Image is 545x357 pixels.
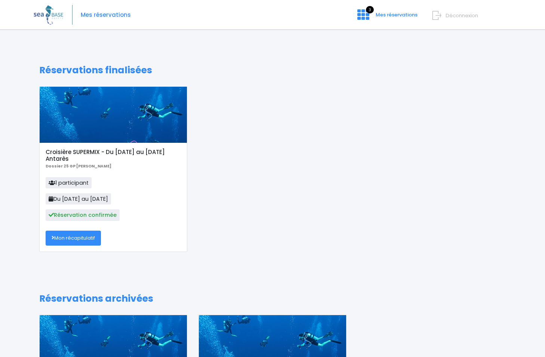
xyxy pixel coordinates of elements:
h1: Réservations archivées [39,293,506,304]
span: 1 participant [46,177,92,188]
b: Dossier 25 GP [PERSON_NAME] [46,163,111,169]
h1: Réservations finalisées [39,65,506,76]
a: Mon récapitulatif [46,231,101,246]
span: Déconnexion [446,12,478,19]
span: Mes réservations [376,11,418,18]
span: 3 [366,6,374,13]
h5: Croisière SUPERMIX - Du [DATE] au [DATE] Antarès [46,149,181,162]
span: Réservation confirmée [46,209,120,221]
span: Du [DATE] au [DATE] [46,193,111,204]
a: 3 Mes réservations [351,14,422,21]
